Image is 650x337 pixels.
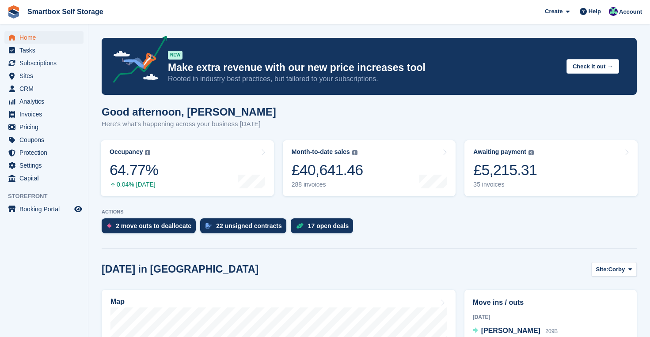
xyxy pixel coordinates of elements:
a: menu [4,70,84,82]
div: £5,215.31 [473,161,537,179]
div: Occupancy [110,148,143,156]
a: menu [4,82,84,95]
div: 0.04% [DATE] [110,181,158,188]
div: 17 open deals [308,222,349,229]
img: stora-icon-8386f47178a22dfd0bd8f6a31ec36ba5ce8667c1dd55bd0f319d3a0aa187defe.svg [7,5,20,19]
span: Help [589,7,601,16]
span: Capital [19,172,72,184]
span: CRM [19,82,72,95]
a: menu [4,172,84,184]
a: menu [4,146,84,159]
div: Month-to-date sales [292,148,350,156]
span: Analytics [19,95,72,108]
a: menu [4,44,84,56]
a: menu [4,95,84,108]
h2: Move ins / outs [473,297,628,308]
img: icon-info-grey-7440780725fd019a000dd9b08b2336e03edf1995a4989e88bcd33f0948082b44.svg [145,150,150,155]
img: move_outs_to_deallocate_icon-f764333ba52eb49d3ac5e1228854f67142a1ed5810a6f6cc68b1a99e826820c5.svg [107,223,111,228]
p: Here's what's happening across your business [DATE] [102,119,276,129]
a: menu [4,31,84,44]
a: Awaiting payment £5,215.31 35 invoices [464,140,638,196]
span: Coupons [19,134,72,146]
button: Site: Corby [591,262,637,277]
span: Sites [19,70,72,82]
span: Corby [608,265,625,274]
div: 22 unsigned contracts [216,222,282,229]
span: 209B [545,328,558,334]
p: ACTIONS [102,209,637,215]
button: Check it out → [566,59,619,74]
a: Preview store [73,204,84,214]
a: menu [4,57,84,69]
span: Account [619,7,642,16]
span: Site: [596,265,608,274]
div: NEW [168,51,182,60]
span: Protection [19,146,72,159]
img: contract_signature_icon-13c848040528278c33f63329250d36e43548de30e8caae1d1a13099fd9432cc5.svg [205,223,212,228]
a: [PERSON_NAME] 209B [473,326,558,337]
img: icon-info-grey-7440780725fd019a000dd9b08b2336e03edf1995a4989e88bcd33f0948082b44.svg [528,150,534,155]
a: menu [4,159,84,172]
a: menu [4,134,84,146]
h1: Good afternoon, [PERSON_NAME] [102,106,276,118]
span: Home [19,31,72,44]
div: [DATE] [473,313,628,321]
img: deal-1b604bf984904fb50ccaf53a9ad4b4a5d6e5aea283cecdc64d6e3604feb123c2.svg [296,223,304,229]
span: Subscriptions [19,57,72,69]
a: 22 unsigned contracts [200,218,291,238]
h2: Map [110,298,125,306]
img: price-adjustments-announcement-icon-8257ccfd72463d97f412b2fc003d46551f7dbcb40ab6d574587a9cd5c0d94... [106,36,167,86]
div: £40,641.46 [292,161,363,179]
span: [PERSON_NAME] [481,327,540,334]
span: Create [545,7,563,16]
a: Smartbox Self Storage [24,4,107,19]
a: 17 open deals [291,218,358,238]
div: 64.77% [110,161,158,179]
img: Roger Canham [609,7,618,16]
h2: [DATE] in [GEOGRAPHIC_DATA] [102,263,258,275]
a: menu [4,203,84,215]
span: Storefront [8,192,88,201]
a: 2 move outs to deallocate [102,218,200,238]
div: 288 invoices [292,181,363,188]
div: 35 invoices [473,181,537,188]
span: Tasks [19,44,72,56]
span: Settings [19,159,72,172]
img: icon-info-grey-7440780725fd019a000dd9b08b2336e03edf1995a4989e88bcd33f0948082b44.svg [352,150,357,155]
a: Occupancy 64.77% 0.04% [DATE] [101,140,274,196]
a: Month-to-date sales £40,641.46 288 invoices [283,140,456,196]
span: Booking Portal [19,203,72,215]
span: Pricing [19,121,72,133]
span: Invoices [19,108,72,120]
a: menu [4,121,84,133]
p: Make extra revenue with our new price increases tool [168,61,559,74]
div: 2 move outs to deallocate [116,222,191,229]
a: menu [4,108,84,120]
div: Awaiting payment [473,148,526,156]
p: Rooted in industry best practices, but tailored to your subscriptions. [168,74,559,84]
